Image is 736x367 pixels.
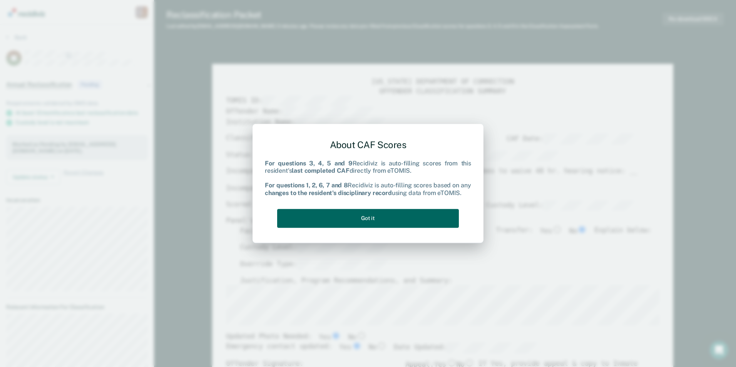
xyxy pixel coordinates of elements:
div: Recidiviz is auto-filling scores from this resident's directly from eTOMIS. Recidiviz is auto-fil... [265,160,471,197]
div: About CAF Scores [265,133,471,157]
button: Got it [277,209,459,228]
b: For questions 3, 4, 5 and 9 [265,160,353,167]
b: For questions 1, 2, 6, 7 and 8 [265,182,348,189]
b: last completed CAF [292,167,349,174]
b: changes to the resident's disciplinary record [265,189,392,197]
